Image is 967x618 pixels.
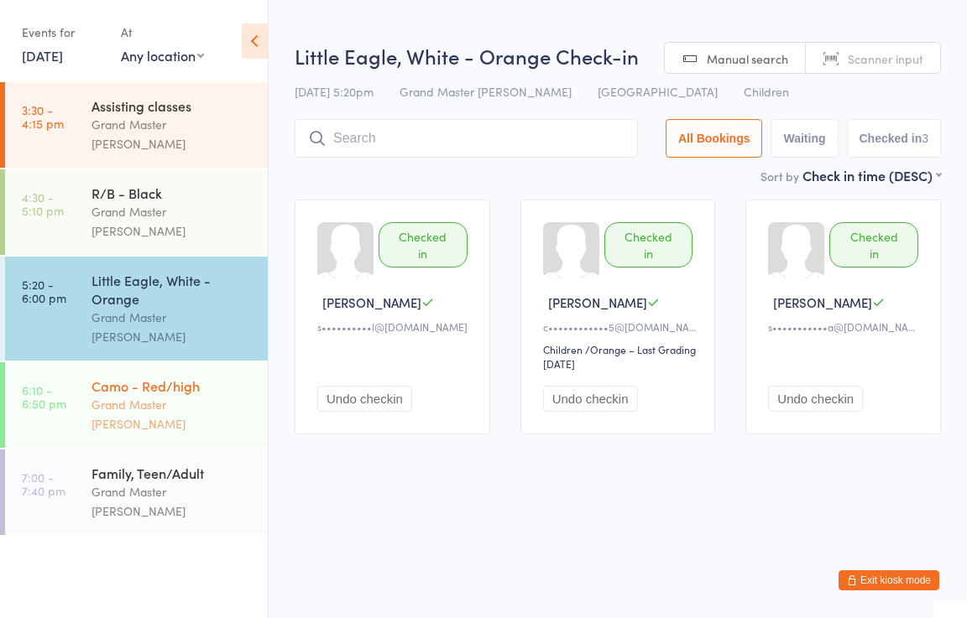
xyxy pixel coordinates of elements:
[744,83,789,100] span: Children
[121,46,204,65] div: Any location
[768,319,923,334] div: s•••••••••••a@[DOMAIN_NAME]
[847,119,942,158] button: Checked in3
[121,18,204,46] div: At
[707,50,788,67] span: Manual search
[22,103,64,130] time: 3:30 - 4:15 pm
[295,42,941,70] h2: Little Eagle, White - Orange Check-in
[317,386,412,412] button: Undo checkin
[548,293,647,311] span: [PERSON_NAME]
[91,184,254,202] div: R/B - Black
[5,362,268,448] a: 6:10 -6:50 pmCamo - Red/highGrand Master [PERSON_NAME]
[543,342,583,356] div: Children
[604,222,693,267] div: Checked in
[91,395,254,434] div: Grand Master [PERSON_NAME]
[22,470,65,497] time: 7:00 - 7:40 pm
[91,96,254,115] div: Assisting classes
[91,271,254,308] div: Little Eagle, White - Orange
[829,222,918,267] div: Checked in
[295,83,374,100] span: [DATE] 5:20pm
[5,449,268,535] a: 7:00 -7:40 pmFamily, Teen/AdultGrand Master [PERSON_NAME]
[322,293,421,311] span: [PERSON_NAME]
[22,46,63,65] a: [DATE]
[5,82,268,168] a: 3:30 -4:15 pmAssisting classesGrand Master [PERSON_NAME]
[22,278,66,304] time: 5:20 - 6:00 pm
[771,119,838,158] button: Waiting
[317,319,473,334] div: s••••••••••l@[DOMAIN_NAME]
[91,115,254,153] div: Grand Master [PERSON_NAME]
[543,386,638,412] button: Undo checkin
[848,50,923,67] span: Scanner input
[768,386,863,412] button: Undo checkin
[598,83,718,100] span: [GEOGRAPHIC_DATA]
[761,168,799,184] label: Sort by
[91,202,254,241] div: Grand Master [PERSON_NAME]
[91,482,254,521] div: Grand Master [PERSON_NAME]
[5,169,268,255] a: 4:30 -5:10 pmR/B - BlackGrand Master [PERSON_NAME]
[773,293,872,311] span: [PERSON_NAME]
[802,166,941,184] div: Check in time (DESC)
[379,222,468,267] div: Checked in
[91,464,254,482] div: Family, Teen/Adult
[543,319,698,334] div: c••••••••••••5@[DOMAIN_NAME]
[5,257,268,361] a: 5:20 -6:00 pmLittle Eagle, White - OrangeGrand Master [PERSON_NAME]
[839,570,939,590] button: Exit kiosk mode
[22,190,64,217] time: 4:30 - 5:10 pm
[543,342,696,371] span: / Orange – Last Grading [DATE]
[22,18,104,46] div: Events for
[91,308,254,346] div: Grand Master [PERSON_NAME]
[666,119,763,158] button: All Bookings
[22,383,66,410] time: 6:10 - 6:50 pm
[295,119,638,158] input: Search
[91,377,254,395] div: Camo - Red/high
[400,83,572,100] span: Grand Master [PERSON_NAME]
[922,132,928,145] div: 3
